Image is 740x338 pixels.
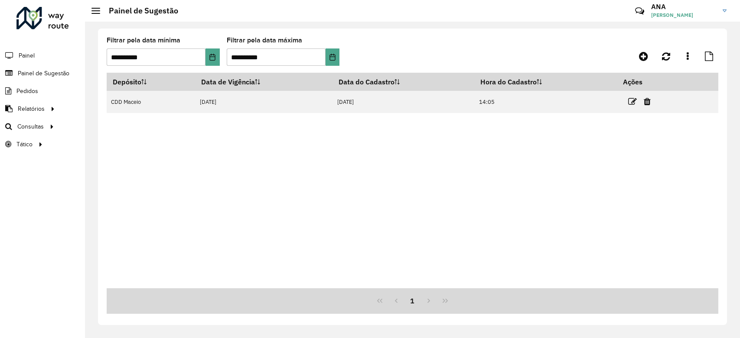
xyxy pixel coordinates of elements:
[18,69,69,78] span: Painel de Sugestão
[617,73,669,91] th: Ações
[196,91,333,113] td: [DATE]
[474,91,617,113] td: 14:05
[326,48,340,66] button: Choose Date
[18,104,45,113] span: Relatórios
[651,3,716,11] h3: ANA
[474,73,617,91] th: Hora do Cadastro
[333,91,475,113] td: [DATE]
[333,73,475,91] th: Data do Cadastro
[107,91,196,113] td: CDD Maceio
[107,73,196,91] th: Depósito
[16,87,38,96] span: Pedidos
[227,35,302,45] label: Filtrar pela data máxima
[628,96,637,107] a: Editar
[630,2,649,20] a: Contato Rápido
[644,96,651,107] a: Excluir
[651,11,716,19] span: [PERSON_NAME]
[205,48,220,66] button: Choose Date
[16,140,33,149] span: Tático
[404,293,421,309] button: 1
[107,35,180,45] label: Filtrar pela data mínima
[17,122,44,131] span: Consultas
[19,51,35,60] span: Painel
[196,73,333,91] th: Data de Vigência
[100,6,178,16] h2: Painel de Sugestão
